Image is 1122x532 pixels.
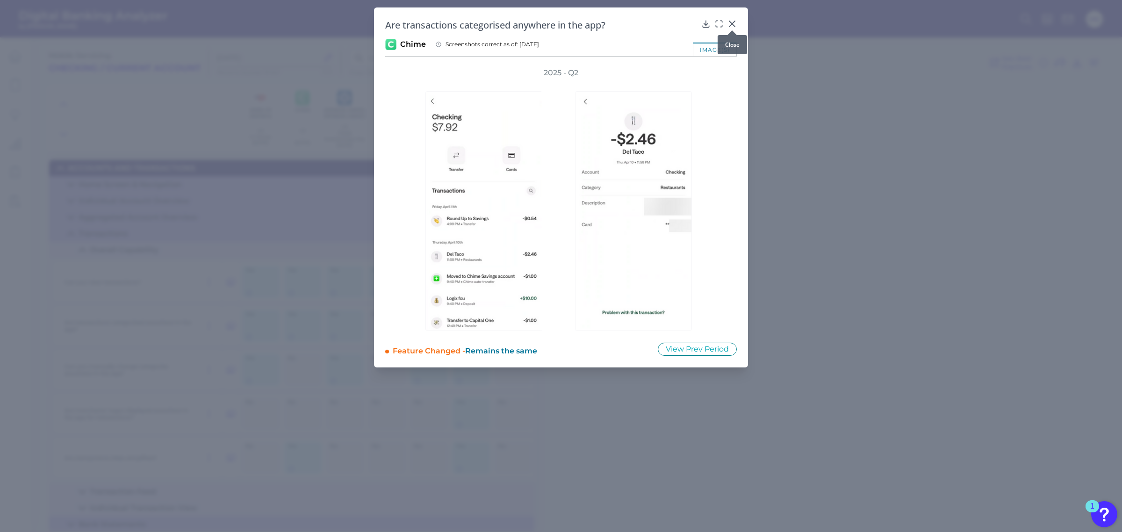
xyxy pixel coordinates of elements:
span: Chime [400,39,426,50]
img: Chime [385,39,396,50]
div: Feature Changed - [393,342,645,356]
h2: Are transactions categorised anywhere in the app? [385,19,698,31]
h3: 2025 - Q2 [544,68,578,78]
div: 1 [1090,506,1094,518]
div: image(s) [693,43,737,56]
button: Open Resource Center, 1 new notification [1091,501,1117,527]
img: 5672-Chime6-RC-Mobile-Q2-2025.png [575,91,692,331]
div: Close [718,35,747,54]
span: Screenshots correct as of: [DATE] [446,41,539,48]
button: View Prev Period [658,343,737,356]
img: 5672-Chime4-RC-Mobile-Q2-2025.png [425,91,542,331]
span: Remains the same [465,346,537,355]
